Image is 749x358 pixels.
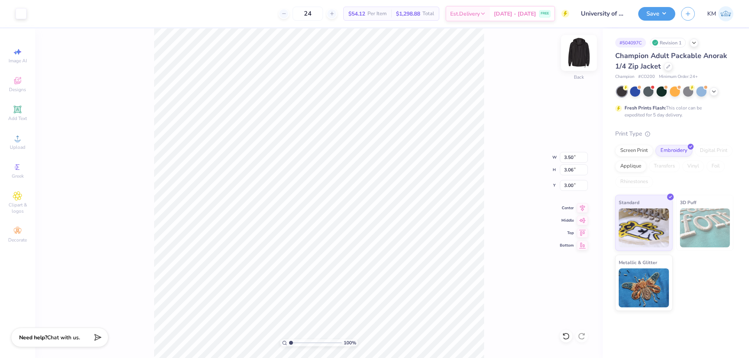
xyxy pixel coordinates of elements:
[293,7,323,21] input: – –
[615,160,646,172] div: Applique
[707,6,733,21] a: KM
[9,86,26,93] span: Designs
[655,145,692,157] div: Embroidery
[348,10,365,18] span: $54.12
[422,10,434,18] span: Total
[650,38,686,48] div: Revision 1
[560,218,574,223] span: Middle
[450,10,480,18] span: Est. Delivery
[615,129,733,138] div: Print Type
[47,334,80,341] span: Chat with us.
[615,74,634,80] span: Champion
[396,10,420,18] span: $1,298.88
[560,230,574,236] span: Top
[344,339,356,346] span: 100 %
[625,105,666,111] strong: Fresh Prints Flash:
[8,115,27,122] span: Add Text
[12,173,24,179] span: Greek
[638,74,655,80] span: # CO200
[615,145,653,157] div: Screen Print
[560,205,574,211] span: Center
[4,202,31,214] span: Clipart & logos
[718,6,733,21] img: Karl Michael Narciza
[615,38,646,48] div: # 504097C
[706,160,725,172] div: Foil
[619,198,639,206] span: Standard
[619,268,669,307] img: Metallic & Glitter
[682,160,704,172] div: Vinyl
[615,176,653,188] div: Rhinestones
[19,334,47,341] strong: Need help?
[575,6,632,21] input: Untitled Design
[619,258,657,266] span: Metallic & Glitter
[367,10,387,18] span: Per Item
[615,51,727,71] span: Champion Adult Packable Anorak 1/4 Zip Jacket
[680,198,696,206] span: 3D Puff
[563,37,595,69] img: Back
[494,10,536,18] span: [DATE] - [DATE]
[9,58,27,64] span: Image AI
[625,104,721,118] div: This color can be expedited for 5 day delivery.
[10,144,25,150] span: Upload
[649,160,680,172] div: Transfers
[8,237,27,243] span: Decorate
[680,208,730,247] img: 3D Puff
[560,243,574,248] span: Bottom
[638,7,675,21] button: Save
[659,74,698,80] span: Minimum Order: 24 +
[695,145,733,157] div: Digital Print
[707,9,716,18] span: KM
[574,74,584,81] div: Back
[541,11,549,16] span: FREE
[619,208,669,247] img: Standard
